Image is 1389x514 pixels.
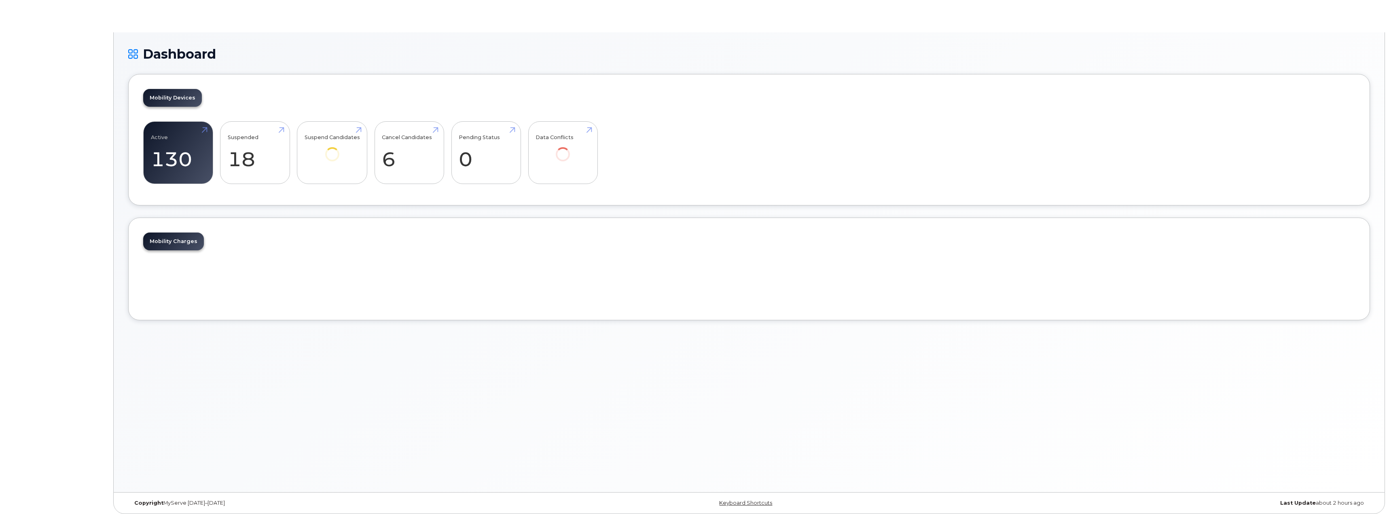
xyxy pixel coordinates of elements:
[719,500,772,506] a: Keyboard Shortcuts
[128,500,542,506] div: MyServe [DATE]–[DATE]
[228,126,282,180] a: Suspended 18
[956,500,1370,506] div: about 2 hours ago
[151,126,205,180] a: Active 130
[382,126,436,180] a: Cancel Candidates 6
[134,500,163,506] strong: Copyright
[128,47,1370,61] h1: Dashboard
[143,233,204,250] a: Mobility Charges
[143,89,202,107] a: Mobility Devices
[305,126,360,173] a: Suspend Candidates
[536,126,590,173] a: Data Conflicts
[1280,500,1316,506] strong: Last Update
[459,126,513,180] a: Pending Status 0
